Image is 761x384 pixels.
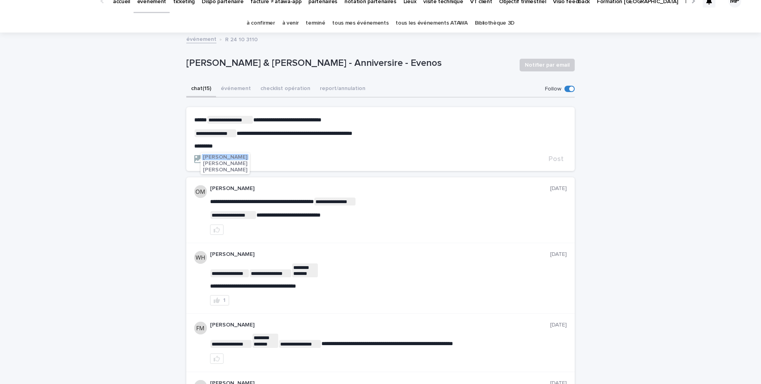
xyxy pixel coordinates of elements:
span: [PERSON_NAME] [203,154,247,160]
a: à confirmer [247,14,275,33]
p: Follow [545,86,561,92]
a: Bibliothèque 3D [475,14,514,33]
button: chat (15) [186,81,216,98]
p: [PERSON_NAME] [210,322,550,328]
button: checklist opération [256,81,315,98]
p: [PERSON_NAME] [210,251,550,258]
a: tous les événements ATAWA [396,14,467,33]
button: like this post [210,225,224,235]
button: [PERSON_NAME] [202,154,249,160]
a: événement [186,34,216,43]
span: [PERSON_NAME] [203,167,247,173]
span: [PERSON_NAME] [203,161,247,166]
button: Post [545,156,567,163]
button: 1 [210,295,229,305]
p: [DATE] [550,185,567,192]
button: [PERSON_NAME] [202,160,249,167]
button: like this post [210,353,224,364]
a: tous mes événements [332,14,388,33]
div: 1 [223,298,226,303]
span: Notifier par email [525,61,570,69]
p: R 24 10 3110 [225,35,258,43]
p: [PERSON_NAME] & [PERSON_NAME] - Anniversire - Evenos [186,58,513,69]
a: à venir [282,14,299,33]
a: terminé [306,14,325,33]
p: [DATE] [550,251,567,258]
p: [PERSON_NAME] [210,185,550,192]
button: événement [216,81,256,98]
p: [DATE] [550,322,567,328]
button: report/annulation [315,81,370,98]
button: [PERSON_NAME] [202,167,249,173]
span: Post [549,156,564,163]
button: Notifier par email [520,59,575,71]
